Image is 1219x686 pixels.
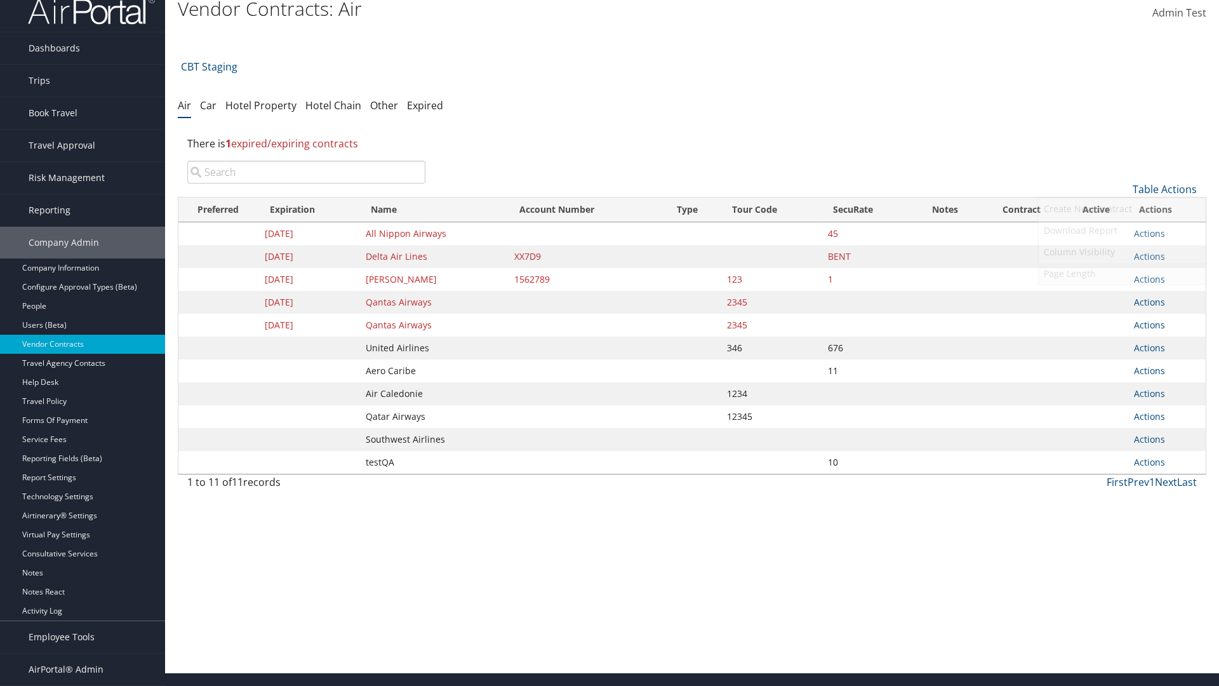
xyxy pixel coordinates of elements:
[29,32,80,64] span: Dashboards
[29,97,77,129] span: Book Travel
[1039,241,1206,263] a: Column Visibility
[29,227,99,259] span: Company Admin
[29,162,105,194] span: Risk Management
[29,65,50,97] span: Trips
[29,654,103,685] span: AirPortal® Admin
[29,621,95,653] span: Employee Tools
[1039,220,1206,241] a: Download Report
[1039,263,1206,285] a: Page Length
[29,194,70,226] span: Reporting
[29,130,95,161] span: Travel Approval
[1039,198,1206,220] a: Create New Contract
